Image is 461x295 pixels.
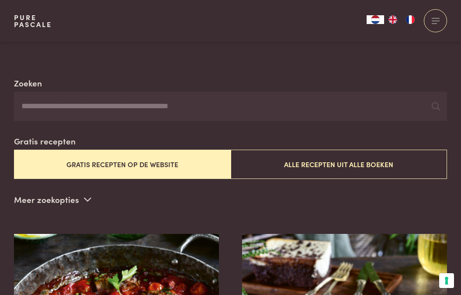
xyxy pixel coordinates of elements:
[367,15,384,24] a: NL
[384,15,419,24] ul: Language list
[14,150,231,179] button: Gratis recepten op de website
[367,15,384,24] div: Language
[14,135,76,147] label: Gratis recepten
[14,193,91,206] p: Meer zoekopties
[402,15,419,24] a: FR
[384,15,402,24] a: EN
[14,77,42,89] label: Zoeken
[367,15,419,24] aside: Language selected: Nederlands
[231,150,447,179] button: Alle recepten uit alle boeken
[439,273,454,288] button: Uw voorkeuren voor toestemming voor trackingtechnologieën
[14,14,52,28] a: PurePascale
